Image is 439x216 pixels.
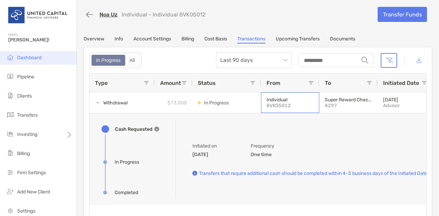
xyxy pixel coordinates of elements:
[325,97,372,103] p: Super Reward Checking
[378,7,427,22] a: Transfer Funds
[6,91,14,100] img: clients icon
[6,72,14,80] img: pipeline icon
[192,152,208,157] b: [DATE]
[17,151,30,156] span: Billing
[126,55,139,65] div: All
[6,206,14,215] img: settings icon
[181,36,194,43] a: Billing
[276,36,320,43] a: Upcoming Transfers
[325,103,372,109] p: 4297
[122,11,205,18] p: Individual - Individual 8VK05012
[115,159,139,165] div: In Progress
[237,36,265,43] a: Transactions
[6,53,14,61] img: dashboard icon
[17,189,50,195] span: Add New Client
[17,93,32,99] span: Clients
[17,55,41,61] span: Dashboard
[220,53,287,68] span: Last 90 days
[266,80,280,86] span: From
[84,36,104,43] a: Overview
[99,11,118,18] a: Noa Uz
[6,187,14,195] img: add_new_client icon
[103,97,128,109] span: Withdrawal
[8,37,72,43] span: [PERSON_NAME]!
[8,3,68,27] img: United Capital Logo
[6,149,14,157] img: billing icon
[199,169,429,178] p: Transfers that require additional cash should be completed within 4-5 business days of the Initia...
[6,130,14,138] img: investing icon
[361,57,368,64] img: input icon
[115,190,138,195] div: Completed
[115,125,153,134] p: Cash Requested
[204,99,229,107] p: In Progress
[266,97,314,103] p: Individual
[17,208,35,214] span: Settings
[266,103,314,109] p: 8VK05012
[204,36,227,43] a: Cost Basis
[192,142,234,150] p: Initiated on
[325,80,331,86] span: To
[160,80,181,86] span: Amount
[89,52,142,68] div: segmented control
[17,74,34,80] span: Pipeline
[383,80,419,86] span: Initiated Date
[251,142,292,150] p: Frequency
[198,80,216,86] span: Status
[92,55,124,65] div: In Progress
[133,36,171,43] a: Account Settings
[330,36,355,43] a: Documents
[251,152,272,157] b: One time
[383,97,400,103] p: [DATE]
[17,112,38,118] span: Transfers
[115,36,123,43] a: Info
[17,170,46,176] span: Firm Settings
[6,111,14,119] img: transfers icon
[17,131,37,137] span: Investing
[381,53,397,68] button: Clear filters
[95,80,108,86] span: Type
[383,103,400,109] p: advisor
[167,99,187,107] p: $73,000
[6,168,14,176] img: firm-settings icon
